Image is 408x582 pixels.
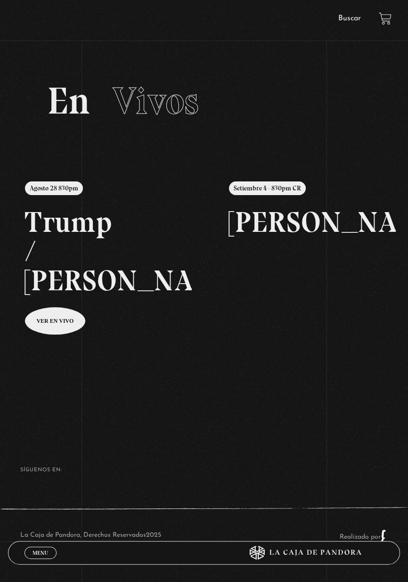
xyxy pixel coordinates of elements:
span: Menu [33,550,48,556]
a: Realizado por [340,533,388,541]
a: Buscar [338,15,361,22]
span: Vivos [113,78,199,123]
p: La Caja de Pandora, Derechos Reservados 2025 [20,529,161,543]
span: Cerrar [30,558,52,565]
a: View your shopping cart [379,12,392,25]
h4: SÍguenos en: [20,467,387,473]
h2: En [47,82,360,120]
